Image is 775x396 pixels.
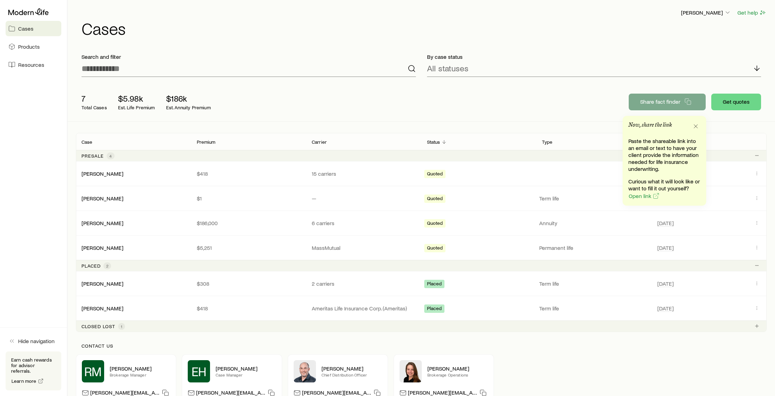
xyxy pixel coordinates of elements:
p: Chief Distribution Officer [321,372,382,378]
p: 6 carriers [312,220,416,227]
span: Resources [18,61,44,68]
a: Resources [6,57,61,72]
p: $308 [197,280,301,287]
p: $418 [197,170,301,177]
p: Term life [539,305,649,312]
a: [PERSON_NAME] [82,280,123,287]
img: Ellen Wall [400,360,422,382]
button: Get quotes [711,94,761,110]
p: 7 [82,94,107,103]
button: Hide navigation [6,333,61,349]
p: $1 [197,195,301,202]
p: Carrier [312,139,327,145]
p: MassMutual [312,244,416,251]
span: EH [192,364,207,378]
button: Get help [737,9,767,17]
p: Term life [539,195,649,202]
a: [PERSON_NAME] [82,244,123,251]
p: All statuses [427,63,468,73]
p: Premium [197,139,216,145]
div: [PERSON_NAME] [82,170,123,177]
div: Client cases [76,133,767,332]
p: Presale [82,153,104,159]
p: Curious what it will look like or want to fill it out yourself? [628,178,701,192]
button: Open link [628,192,660,200]
span: [DATE] [657,305,674,312]
p: Annuity [539,220,649,227]
p: Contact us [82,343,761,349]
span: Products [18,43,40,50]
p: [PERSON_NAME] [427,365,488,372]
p: $418 [197,305,301,312]
a: Cases [6,21,61,36]
span: Quoted [427,245,443,252]
p: Brokerage Operations [427,372,488,378]
button: [PERSON_NAME] [681,9,731,17]
span: 2 [106,263,108,269]
p: Case [82,139,93,145]
p: Now, share the link [628,121,672,132]
p: [PERSON_NAME] [216,365,276,372]
p: Case Manager [216,372,276,378]
span: [DATE] [657,244,674,251]
p: Paste the shareable link into an email or text to have your client provide the information needed... [628,137,701,172]
p: Closed lost [82,324,115,329]
span: Hide navigation [18,338,55,344]
span: Learn more [11,379,37,383]
p: By case status [427,53,761,60]
a: [PERSON_NAME] [82,170,123,177]
p: $186,000 [197,220,301,227]
p: 15 carriers [312,170,416,177]
span: [DATE] [657,220,674,227]
span: Quoted [427,220,443,228]
a: [PERSON_NAME] [82,220,123,226]
a: [PERSON_NAME] [82,195,123,201]
span: 4 [109,153,112,159]
span: Quoted [427,196,443,203]
p: Placed [82,263,101,269]
p: Share fact finder [640,98,680,105]
p: Est. Annuity Premium [166,105,211,110]
p: Est. Life Premium [118,105,155,110]
p: $5.98k [118,94,155,103]
a: Products [6,39,61,54]
div: [PERSON_NAME] [82,244,123,252]
div: [PERSON_NAME] [82,280,123,287]
p: Earn cash rewards for advisor referrals. [11,357,56,374]
p: [PERSON_NAME] [681,9,731,16]
span: 1 [121,324,122,329]
p: Status [427,139,440,145]
p: Term life [539,280,649,287]
span: Cases [18,25,33,32]
p: $186k [166,94,211,103]
span: Placed [427,281,442,288]
p: Brokerage Manager [110,372,170,378]
p: [PERSON_NAME] [321,365,382,372]
p: Permanent life [539,244,649,251]
span: RM [84,364,102,378]
div: [PERSON_NAME] [82,220,123,227]
span: Open link [629,193,651,199]
img: Dan Pierson [294,360,316,382]
span: Quoted [427,171,443,178]
button: Share fact finder [629,94,706,110]
p: — [312,195,416,202]
h1: Cases [82,20,767,37]
a: [PERSON_NAME] [82,305,123,311]
p: [PERSON_NAME] [110,365,170,372]
p: Ameritas Life Insurance Corp. (Ameritas) [312,305,416,312]
span: [DATE] [657,280,674,287]
p: Search and filter [82,53,416,60]
a: Open link [628,192,660,199]
p: Total Cases [82,105,107,110]
span: Placed [427,306,442,313]
div: Earn cash rewards for advisor referrals.Learn more [6,351,61,390]
p: $5,251 [197,244,301,251]
p: 2 carriers [312,280,416,287]
p: Type [542,139,553,145]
